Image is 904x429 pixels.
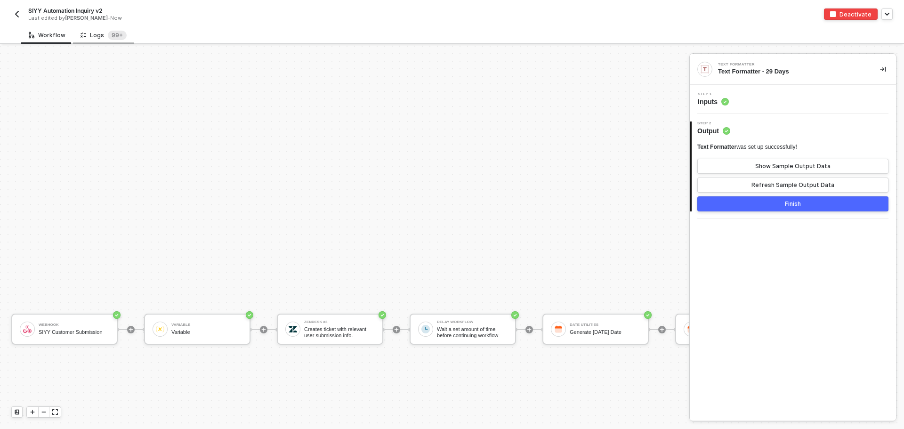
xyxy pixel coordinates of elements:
div: Workflow [29,32,65,39]
div: SIYY Customer Submission [39,329,109,335]
div: Variable [171,323,242,327]
div: was set up successfully! [697,143,797,151]
span: Inputs [698,97,729,106]
span: icon-play [128,327,134,332]
img: icon [289,325,297,333]
div: Wait a set amount of time before continuing workflow [437,326,508,338]
span: icon-minus [41,409,47,415]
div: Generate [DATE] Date [570,329,640,335]
img: deactivate [830,11,836,17]
img: icon [687,325,695,333]
span: icon-success-page [246,311,253,319]
button: back [11,8,23,20]
button: Refresh Sample Output Data [697,178,888,193]
span: Step 2 [697,121,730,125]
div: Deactivate [839,10,872,18]
span: icon-success-page [379,311,386,319]
img: back [13,10,21,18]
img: icon [421,325,430,333]
img: icon [156,325,164,333]
span: icon-play [394,327,399,332]
span: SIYY Automation Inquiry v2 [28,7,102,15]
img: integration-icon [701,65,709,73]
div: Variable [171,329,242,335]
img: icon [23,325,32,333]
div: Show Sample Output Data [755,162,831,170]
sup: 164 [108,31,127,40]
div: Webhook [39,323,109,327]
div: Date Utilities [570,323,640,327]
span: icon-play [261,327,266,332]
div: Step 2Output Text Formatterwas set up successfully!Show Sample Output DataRefresh Sample Output D... [690,121,896,211]
span: icon-play [659,327,665,332]
span: icon-play [30,409,35,415]
div: Text Formatter [718,63,859,66]
div: Refresh Sample Output Data [751,181,834,189]
div: Logs [81,31,127,40]
button: Finish [697,196,888,211]
span: [PERSON_NAME] [65,15,108,21]
span: Text Formatter [697,144,736,150]
span: icon-success-page [644,311,652,319]
img: icon [554,325,563,333]
button: deactivateDeactivate [824,8,878,20]
div: Step 1Inputs [690,92,896,106]
span: icon-collapse-right [880,66,886,72]
span: icon-expand [52,409,58,415]
span: icon-play [526,327,532,332]
div: Zendesk #3 [304,320,375,324]
div: Text Formatter - 29 Days [718,67,865,76]
div: Creates ticket with relevant user submission info. [304,326,375,338]
span: Output [697,126,730,136]
div: Delay Workflow [437,320,508,324]
button: Show Sample Output Data [697,159,888,174]
span: icon-success-page [511,311,519,319]
span: Step 1 [698,92,729,96]
div: Finish [785,200,801,208]
span: icon-success-page [113,311,121,319]
div: Last edited by - Now [28,15,430,22]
